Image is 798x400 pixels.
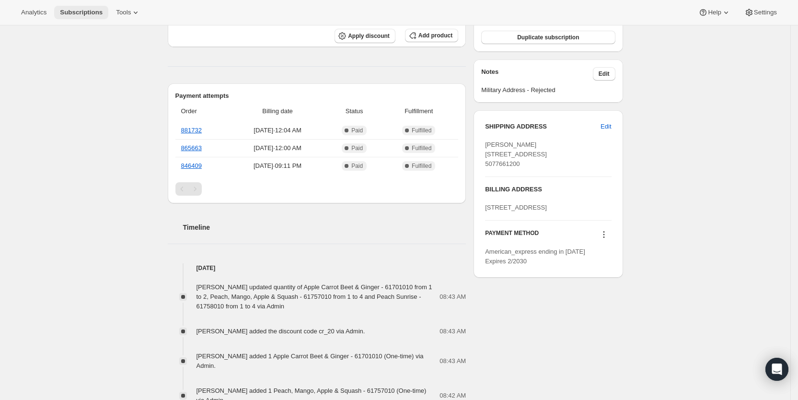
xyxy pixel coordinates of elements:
[439,356,466,366] span: 08:43 AM
[15,6,52,19] button: Analytics
[412,162,431,170] span: Fulfilled
[485,185,611,194] h3: BILLING ADDRESS
[231,106,324,116] span: Billing date
[405,29,458,42] button: Add product
[481,31,615,44] button: Duplicate subscription
[197,328,365,335] span: [PERSON_NAME] added the discount code cr_20 via Admin.
[60,9,103,16] span: Subscriptions
[485,248,585,265] span: American_express ending in [DATE] Expires 2/2030
[183,223,466,232] h2: Timeline
[110,6,146,19] button: Tools
[412,127,431,134] span: Fulfilled
[231,143,324,153] span: [DATE] · 12:00 AM
[181,127,202,134] a: 881732
[21,9,46,16] span: Analytics
[599,70,610,78] span: Edit
[439,292,466,302] span: 08:43 AM
[175,101,229,122] th: Order
[351,144,363,152] span: Paid
[481,85,615,95] span: Military Address - Rejected
[54,6,108,19] button: Subscriptions
[693,6,736,19] button: Help
[175,91,459,101] h2: Payment attempts
[481,67,593,81] h3: Notes
[116,9,131,16] span: Tools
[418,32,452,39] span: Add product
[439,327,466,336] span: 08:43 AM
[175,182,459,196] nav: Pagination
[765,358,788,381] div: Open Intercom Messenger
[517,34,579,41] span: Duplicate subscription
[231,126,324,135] span: [DATE] · 12:04 AM
[595,119,617,134] button: Edit
[708,9,721,16] span: Help
[485,122,601,131] h3: SHIPPING ADDRESS
[739,6,783,19] button: Settings
[593,67,615,81] button: Edit
[601,122,611,131] span: Edit
[485,204,547,211] span: [STREET_ADDRESS]
[351,162,363,170] span: Paid
[485,229,539,242] h3: PAYMENT METHOD
[197,283,432,310] span: [PERSON_NAME] updated quantity of Apple Carrot Beet & Ginger - 61701010 from 1 to 2, Peach, Mango...
[197,353,424,369] span: [PERSON_NAME] added 1 Apple Carrot Beet & Ginger - 61701010 (One-time) via Admin.
[231,161,324,171] span: [DATE] · 09:11 PM
[181,144,202,152] a: 865663
[351,127,363,134] span: Paid
[348,32,390,40] span: Apply discount
[485,141,547,167] span: [PERSON_NAME] [STREET_ADDRESS] 5077661200
[329,106,379,116] span: Status
[412,144,431,152] span: Fulfilled
[335,29,395,43] button: Apply discount
[181,162,202,169] a: 846409
[385,106,452,116] span: Fulfillment
[168,263,466,273] h4: [DATE]
[754,9,777,16] span: Settings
